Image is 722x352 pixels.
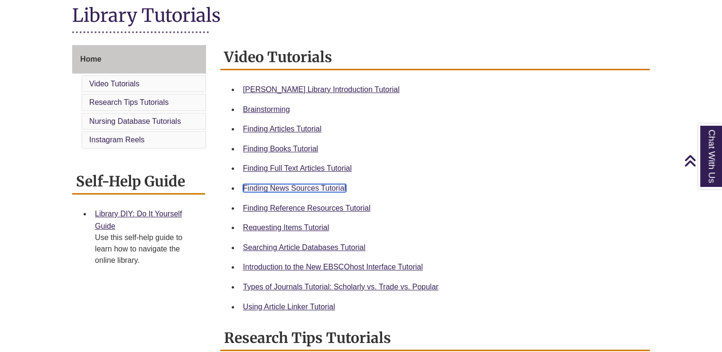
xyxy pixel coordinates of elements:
[72,4,650,29] h1: Library Tutorials
[684,154,720,167] a: Back to Top
[243,204,371,212] a: Finding Reference Resources Tutorial
[95,232,197,266] div: Use this self-help guide to learn how to navigate the online library.
[72,169,205,195] h2: Self-Help Guide
[243,145,318,153] a: Finding Books Tutorial
[72,45,206,150] div: Guide Page Menu
[220,45,650,70] h2: Video Tutorials
[243,303,335,311] a: Using Article Linker Tutorial
[243,125,321,133] a: Finding Articles Tutorial
[243,105,290,113] a: Brainstorming
[243,85,400,93] a: [PERSON_NAME] Library Introduction Tutorial
[243,223,329,232] a: Requesting Items Tutorial
[243,243,366,251] a: Searching Article Databases Tutorial
[72,45,206,74] a: Home
[220,326,650,351] h2: Research Tips Tutorials
[243,164,352,172] a: Finding Full Text Articles Tutorial
[243,184,346,192] a: Finding News Sources Tutorial
[89,117,181,125] a: Nursing Database Tutorials
[89,80,140,88] a: Video Tutorials
[243,263,423,271] a: Introduction to the New EBSCOhost Interface Tutorial
[89,136,145,144] a: Instagram Reels
[80,55,101,63] span: Home
[89,98,169,106] a: Research Tips Tutorials
[95,210,182,230] a: Library DIY: Do It Yourself Guide
[243,283,439,291] a: Types of Journals Tutorial: Scholarly vs. Trade vs. Popular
